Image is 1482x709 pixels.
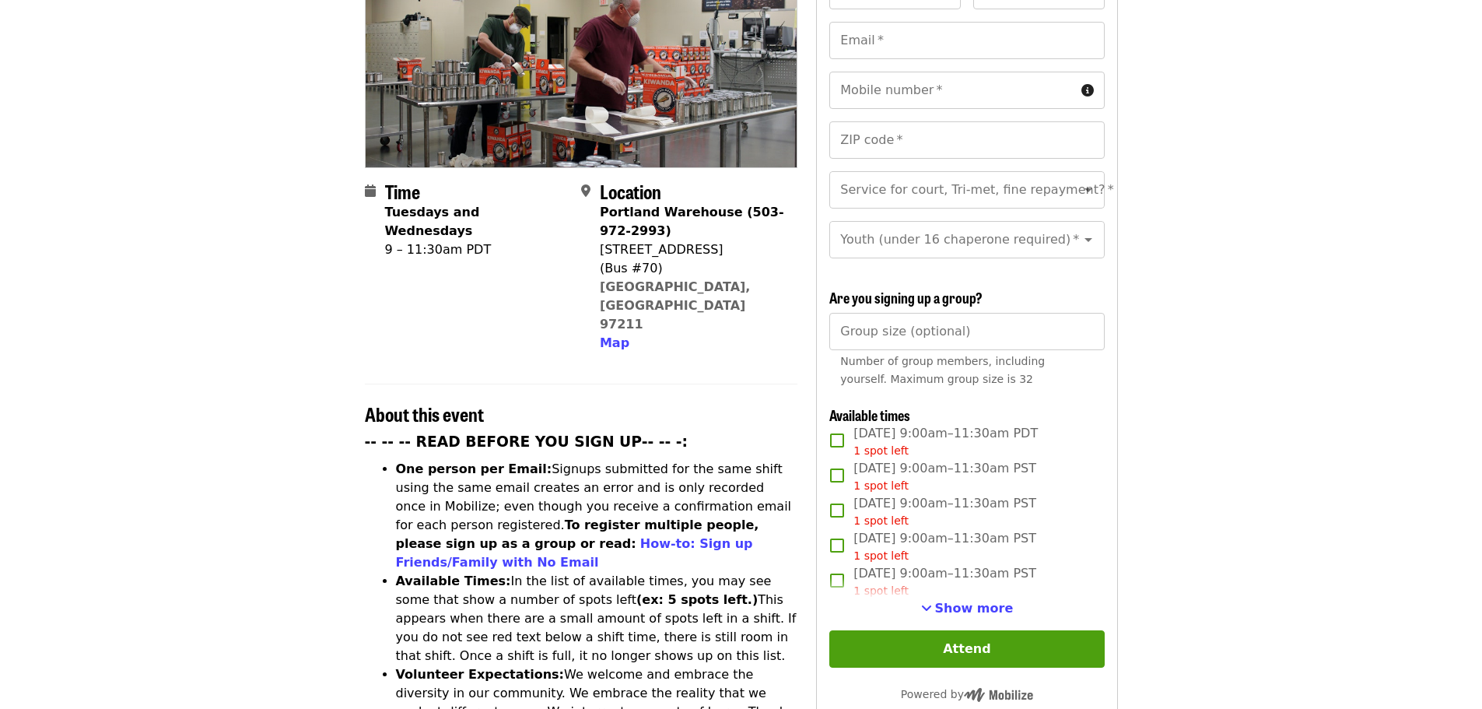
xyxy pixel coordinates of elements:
[581,184,590,198] i: map-marker-alt icon
[935,601,1014,616] span: Show more
[853,584,909,597] span: 1 spot left
[901,688,1033,700] span: Powered by
[829,72,1074,109] input: Mobile number
[600,334,629,353] button: Map
[853,529,1036,564] span: [DATE] 9:00am–11:30am PST
[600,240,785,259] div: [STREET_ADDRESS]
[365,400,484,427] span: About this event
[1081,83,1094,98] i: circle-info icon
[636,592,758,607] strong: (ex: 5 spots left.)
[829,405,910,425] span: Available times
[396,518,759,551] strong: To register multiple people, please sign up as a group or read:
[1077,229,1099,251] button: Open
[385,177,420,205] span: Time
[600,279,751,332] a: [GEOGRAPHIC_DATA], [GEOGRAPHIC_DATA] 97211
[600,177,661,205] span: Location
[365,433,688,450] strong: -- -- -- READ BEFORE YOU SIGN UP-- -- -:
[829,22,1104,59] input: Email
[385,240,569,259] div: 9 – 11:30am PDT
[396,460,798,572] li: Signups submitted for the same shift using the same email creates an error and is only recorded o...
[365,184,376,198] i: calendar icon
[853,494,1036,529] span: [DATE] 9:00am–11:30am PST
[921,599,1014,618] button: See more timeslots
[964,688,1033,702] img: Powered by Mobilize
[853,444,909,457] span: 1 spot left
[853,549,909,562] span: 1 spot left
[396,574,511,588] strong: Available Times:
[829,121,1104,159] input: ZIP code
[600,205,784,238] strong: Portland Warehouse (503-972-2993)
[396,667,565,682] strong: Volunteer Expectations:
[853,479,909,492] span: 1 spot left
[829,287,983,307] span: Are you signing up a group?
[853,459,1036,494] span: [DATE] 9:00am–11:30am PST
[396,572,798,665] li: In the list of available times, you may see some that show a number of spots left This appears wh...
[396,462,552,476] strong: One person per Email:
[853,424,1038,459] span: [DATE] 9:00am–11:30am PDT
[600,335,629,350] span: Map
[1077,179,1099,201] button: Open
[853,564,1036,599] span: [DATE] 9:00am–11:30am PST
[840,355,1045,385] span: Number of group members, including yourself. Maximum group size is 32
[829,313,1104,350] input: [object Object]
[385,205,480,238] strong: Tuesdays and Wednesdays
[600,259,785,278] div: (Bus #70)
[853,514,909,527] span: 1 spot left
[396,536,753,570] a: How-to: Sign up Friends/Family with No Email
[829,630,1104,668] button: Attend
